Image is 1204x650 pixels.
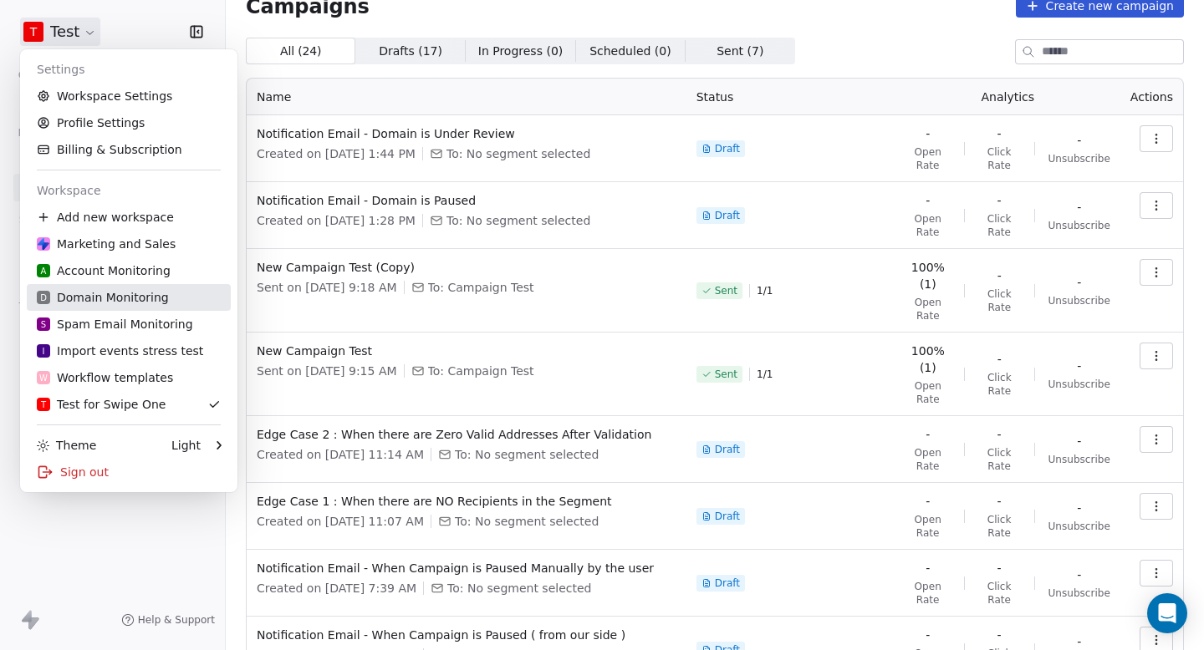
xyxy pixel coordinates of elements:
div: Marketing and Sales [37,236,176,252]
span: D [40,292,47,304]
span: S [41,318,46,331]
img: Swipe%20One%20Logo%201-1.svg [37,237,50,251]
span: W [39,372,48,384]
div: Settings [27,56,231,83]
span: T [41,399,46,411]
a: Workspace Settings [27,83,231,109]
div: Workflow templates [37,369,173,386]
div: Add new workspace [27,204,231,231]
div: Workspace [27,177,231,204]
a: Profile Settings [27,109,231,136]
div: Sign out [27,459,231,485]
span: A [41,265,47,277]
a: Billing & Subscription [27,136,231,163]
div: Light [171,437,201,454]
div: Account Monitoring [37,262,171,279]
div: Domain Monitoring [37,289,169,306]
span: I [43,345,45,358]
div: Spam Email Monitoring [37,316,193,333]
div: Test for Swipe One [37,396,166,413]
div: Theme [37,437,96,454]
div: Import events stress test [37,343,203,359]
